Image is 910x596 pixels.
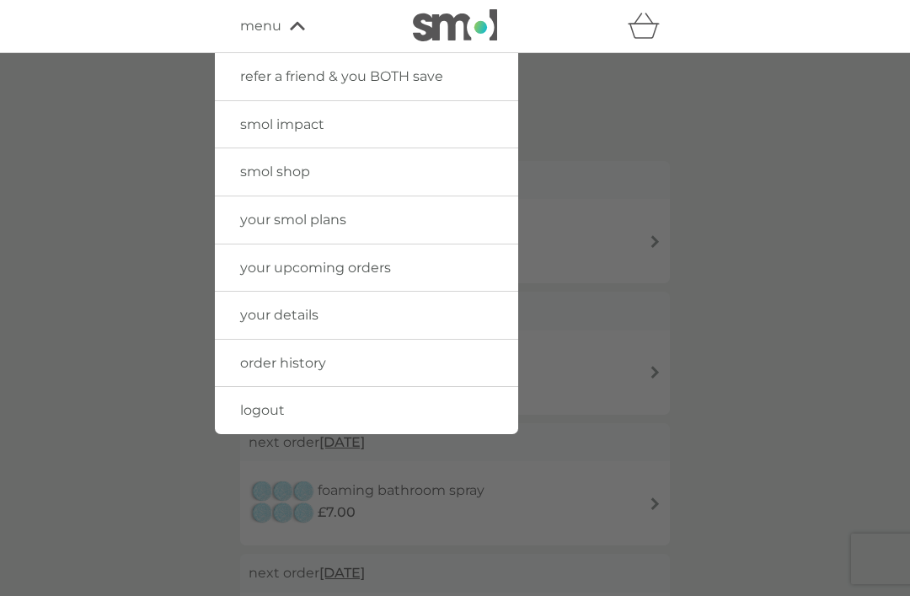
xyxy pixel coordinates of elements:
[240,355,326,371] span: order history
[215,292,518,339] a: your details
[240,164,310,180] span: smol shop
[215,244,518,292] a: your upcoming orders
[413,9,497,41] img: smol
[240,15,281,37] span: menu
[215,148,518,196] a: smol shop
[240,260,391,276] span: your upcoming orders
[240,212,346,228] span: your smol plans
[215,340,518,387] a: order history
[215,101,518,148] a: smol impact
[628,9,670,43] div: basket
[240,68,443,84] span: refer a friend & you BOTH save
[240,116,324,132] span: smol impact
[215,196,518,244] a: your smol plans
[215,53,518,100] a: refer a friend & you BOTH save
[240,307,318,323] span: your details
[240,402,285,418] span: logout
[215,387,518,434] a: logout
